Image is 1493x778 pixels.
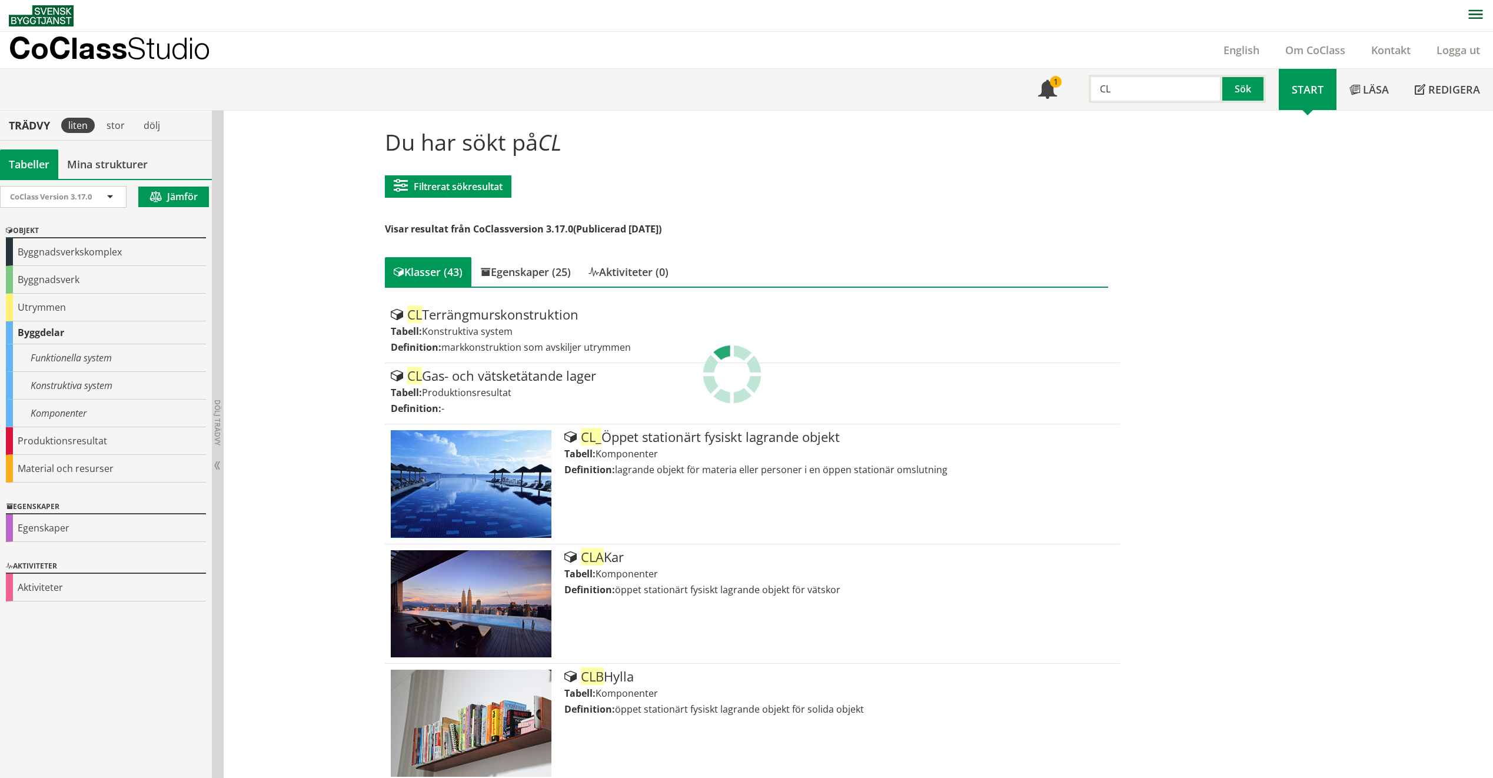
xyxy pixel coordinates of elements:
a: Mina strukturer [58,149,157,179]
div: Konstruktiva system [6,372,206,400]
label: Definition: [564,703,615,716]
button: Jämför [138,187,209,207]
span: Konstruktiva system [422,325,513,338]
div: 1 [1050,76,1062,88]
button: Filtrerat sökresultat [385,175,511,198]
span: CL [538,127,561,157]
span: lagrande objekt för materia eller personer i en öppen stationär omslutning [615,463,947,476]
span: Dölj trädvy [212,400,222,445]
a: English [1211,43,1272,57]
a: CoClassStudio [9,32,235,68]
div: liten [61,118,95,133]
div: Egenskaper [6,500,206,514]
label: Tabell: [391,325,422,338]
span: Läsa [1363,82,1389,97]
span: Notifikationer [1038,81,1057,100]
img: Laddar [703,345,762,404]
div: Aktiviteter (0) [580,257,677,287]
div: Funktionella system [6,344,206,372]
div: Öppet stationärt fysiskt lagrande objekt [564,430,1114,444]
span: markkonstruktion som avskiljer utrymmen [441,341,631,354]
input: Sök [1089,75,1222,103]
span: CLA [581,548,604,566]
span: Produktionsresultat [422,386,511,399]
label: Tabell: [564,567,596,580]
div: Material och resurser [6,455,206,483]
img: Tabell [391,550,551,657]
span: Redigera [1428,82,1480,97]
span: Komponenter [596,447,658,460]
div: Utrymmen [6,294,206,321]
h1: Du har sökt på [385,129,1108,155]
span: öppet stationärt fysiskt lagrande objekt för vätskor [615,583,840,596]
div: Byggdelar [6,321,206,344]
a: 1 [1025,69,1070,110]
div: Produktionsresultat [6,427,206,455]
span: CoClass Version 3.17.0 [10,191,92,202]
label: Definition: [564,463,615,476]
div: Byggnadsverkskomplex [6,238,206,266]
div: Klasser (43) [385,257,471,287]
label: Definition: [564,583,615,596]
span: (Publicerad [DATE]) [573,222,661,235]
span: Studio [127,31,210,65]
span: Komponenter [596,567,658,580]
span: CL [407,367,422,384]
label: Tabell: [391,386,422,399]
span: Komponenter [596,687,658,700]
div: Gas- och vätsketätande lager [391,369,1114,383]
img: Tabell [391,430,551,538]
span: CL [407,305,422,323]
a: Kontakt [1358,43,1424,57]
label: Definition: [391,402,441,415]
div: Kar [564,550,1114,564]
p: CoClass [9,41,210,55]
div: Byggnadsverk [6,266,206,294]
label: Tabell: [564,687,596,700]
div: Aktiviteter [6,560,206,574]
a: Redigera [1402,69,1493,110]
span: CL_ [581,428,601,445]
a: Läsa [1336,69,1402,110]
span: öppet stationärt fysiskt lagrande objekt för solida objekt [615,703,864,716]
div: Aktiviteter [6,574,206,601]
a: Logga ut [1424,43,1493,57]
div: dölj [137,118,167,133]
div: Terrängmurskonstruktion [391,308,1114,322]
img: Tabell [391,670,551,777]
span: CLB [581,667,604,685]
a: Om CoClass [1272,43,1358,57]
div: Trädvy [2,119,56,132]
div: Hylla [564,670,1114,684]
label: Tabell: [564,447,596,460]
img: Svensk Byggtjänst [9,5,74,26]
span: Start [1292,82,1324,97]
div: stor [99,118,132,133]
span: - [441,402,444,415]
div: Komponenter [6,400,206,427]
div: Egenskaper [6,514,206,542]
button: Sök [1222,75,1266,103]
label: Definition: [391,341,441,354]
span: Visar resultat från CoClassversion 3.17.0 [385,222,573,235]
div: Objekt [6,224,206,238]
a: Start [1279,69,1336,110]
div: Egenskaper (25) [471,257,580,287]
